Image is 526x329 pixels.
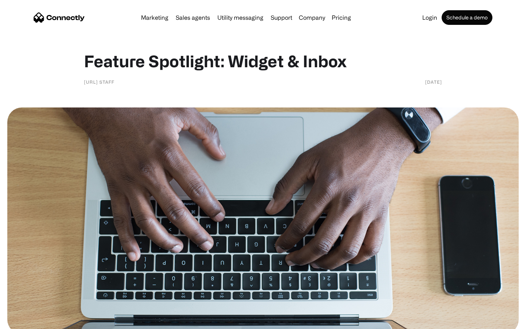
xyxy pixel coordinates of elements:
a: Schedule a demo [442,10,492,25]
div: [URL] staff [84,78,114,86]
h1: Feature Spotlight: Widget & Inbox [84,51,442,71]
a: Support [268,15,295,20]
ul: Language list [15,316,44,326]
div: Company [299,12,325,23]
aside: Language selected: English [7,316,44,326]
a: Utility messaging [214,15,266,20]
a: Marketing [138,15,171,20]
a: Sales agents [173,15,213,20]
a: Login [419,15,440,20]
div: [DATE] [425,78,442,86]
a: Pricing [329,15,354,20]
